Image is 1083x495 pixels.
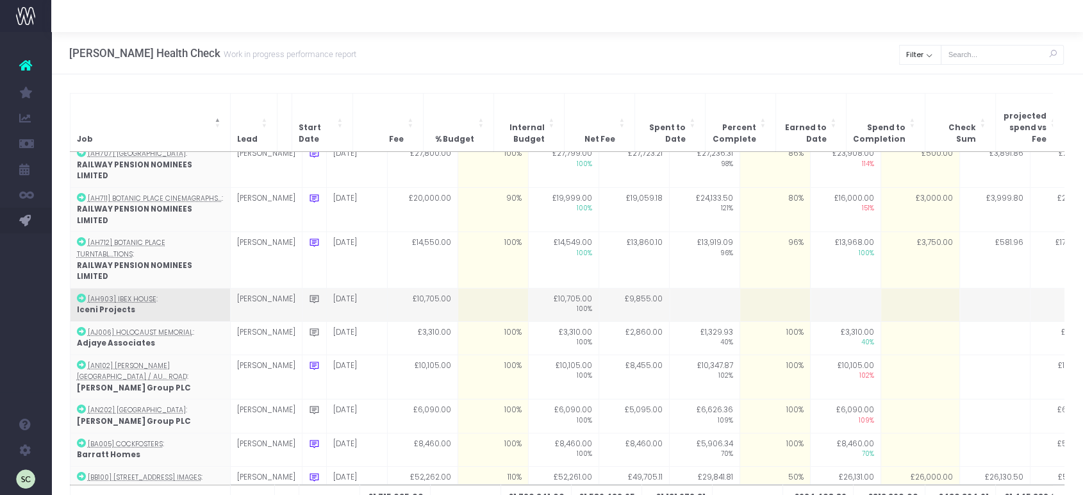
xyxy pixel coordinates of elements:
button: Filter [899,45,941,65]
abbr: [AH707] Botanic Place [88,149,186,158]
span: Job [77,134,93,146]
td: : [70,355,230,399]
td: £27,723.21 [599,143,669,188]
td: £16,000.00 [810,187,880,232]
td: £23,908.00 [810,143,880,188]
td: 100% [458,355,528,399]
td: [DATE] [326,187,387,232]
td: £27,236.31 [669,143,740,188]
span: 100% [817,249,874,258]
td: £27,800.00 [387,143,458,188]
td: £20,000.00 [387,187,458,232]
td: [DATE] [326,399,387,433]
abbr: [AN202] Avondale Drive [88,405,186,415]
td: [DATE] [326,433,387,466]
th: Spend to Completion: Activate to sort: Activate to sort: Activate to sort: Activate to sort: Acti... [846,93,925,151]
td: £6,090.00 [810,399,880,433]
span: Percent Complete [712,122,756,145]
span: 100% [535,249,592,258]
td: [PERSON_NAME] [230,143,302,188]
span: 100% [535,371,592,381]
th: Start Date: Activate to sort: Activate to sort: Activate to sort: Activate to sort: Activate to s... [292,93,352,151]
span: 96% [676,249,733,258]
th: Net Fee: Activate to sort: Activate to sort: Activate to sort: Activate to sort: Activate to sort... [564,93,634,151]
td: £8,460.00 [810,433,880,466]
input: Search... [941,45,1064,65]
abbr: [BA005] Cockfosters [88,439,163,449]
td: £13,919.09 [669,232,740,288]
span: 100% [535,483,592,492]
span: 109% [817,416,874,426]
th: Fee: Activate to sort: Activate to sort: Activate to sort: Activate to sort: Activate to sort: Ac... [352,93,423,151]
span: Lead [237,134,258,146]
span: 102% [676,371,733,381]
td: £6,090.00 [528,399,599,433]
td: 100% [458,433,528,466]
td: 96% [740,232,810,288]
span: 121% [676,204,733,214]
strong: Adjaye Associates [77,338,155,348]
span: 100% [535,449,592,459]
td: 100% [458,321,528,355]
td: £10,105.00 [387,355,458,399]
span: 100% [535,338,592,348]
td: 100% [740,321,810,355]
span: 102% [817,371,874,381]
td: £10,347.87 [669,355,740,399]
td: £14,549.00 [528,232,599,288]
td: : [70,288,230,321]
th: Check Sum: Activate to sort: Activate to sort: Activate to sort: Activate to sort: Activate to so... [925,93,995,151]
td: £8,460.00 [528,433,599,466]
td: £2,860.00 [599,321,669,355]
span: 151% [817,204,874,214]
td: : [70,143,230,188]
span: 100% [535,305,592,314]
td: £24,133.50 [669,187,740,232]
img: images/default_profile_image.png [16,469,35,489]
td: £8,460.00 [599,433,669,466]
td: 100% [458,232,528,288]
span: Earned to Date [782,122,827,145]
span: Start Date [299,122,333,145]
td: £13,968.00 [810,232,880,288]
td: 100% [458,399,528,433]
th: projected spend vs Fee: Activate to sort: Activate to sort: Activate to sort: Activate to sort: A... [995,93,1066,151]
td: [DATE] [326,321,387,355]
td: £5,906.34 [669,433,740,466]
td: £1,329.93 [669,321,740,355]
span: 109% [676,416,733,426]
td: 90% [458,187,528,232]
span: Spent to Date [641,122,686,145]
td: £19,059.18 [599,187,669,232]
td: £3,750.00 [880,232,959,288]
td: £3,999.80 [959,187,1030,232]
span: Fee [389,134,404,146]
td: 100% [740,355,810,399]
span: 98% [676,160,733,169]
span: 114% [817,160,874,169]
strong: [PERSON_NAME] Group PLC [77,416,191,426]
td: £6,626.36 [669,399,740,433]
span: Net Fee [584,134,615,146]
th: Earned to Date: Activate to sort: Activate to sort: Activate to sort: Activate to sort: Activate ... [775,93,846,151]
td: £10,105.00 [528,355,599,399]
td: £9,855.00 [599,288,669,321]
td: 100% [740,399,810,433]
span: 40% [676,338,733,348]
td: £10,705.00 [528,288,599,321]
td: £3,000.00 [880,187,959,232]
td: 100% [458,143,528,188]
abbr: [AN102] Hayes Town Centre / Austin Road [77,361,187,382]
td: £27,799.00 [528,143,599,188]
td: [DATE] [326,355,387,399]
strong: RAILWAY PENSION NOMINEES LIMITED [77,260,192,282]
strong: RAILWAY PENSION NOMINEES LIMITED [77,160,192,181]
span: projected spend vs Fee [1002,111,1046,145]
span: 70% [817,449,874,459]
td: 86% [740,143,810,188]
td: £3,310.00 [810,321,880,355]
td: [PERSON_NAME] [230,433,302,466]
td: : [70,232,230,288]
td: : [70,187,230,232]
td: £3,310.00 [387,321,458,355]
